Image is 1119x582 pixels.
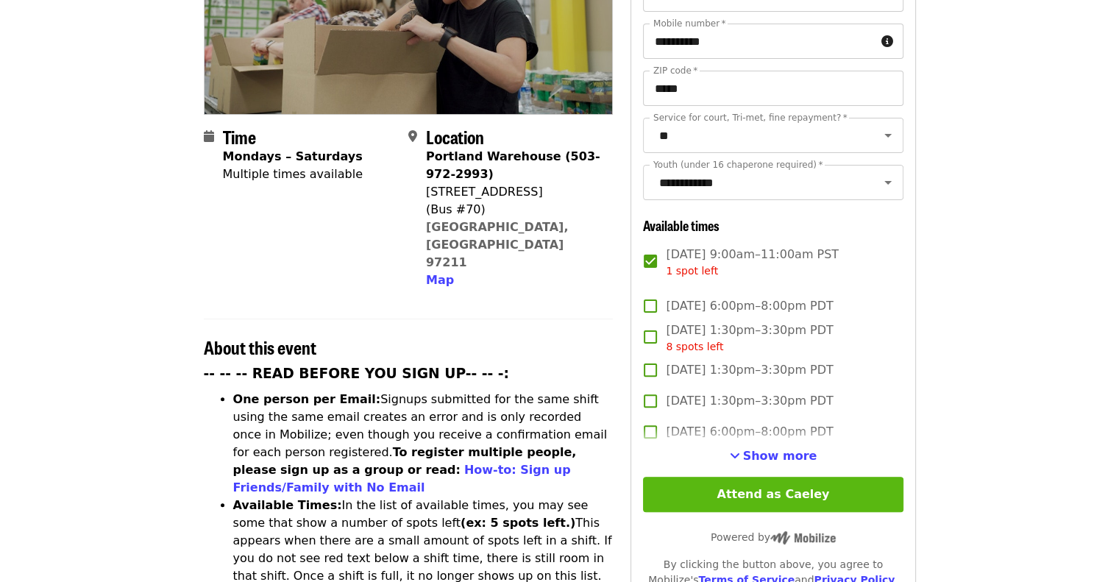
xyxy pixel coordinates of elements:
button: Attend as Caeley [643,477,903,512]
span: Map [426,273,454,287]
span: 8 spots left [666,341,723,352]
span: Location [426,124,484,149]
span: [DATE] 1:30pm–3:30pm PDT [666,322,833,355]
span: [DATE] 1:30pm–3:30pm PDT [666,361,833,379]
strong: To register multiple people, please sign up as a group or read: [233,445,577,477]
strong: One person per Email: [233,392,381,406]
label: Youth (under 16 chaperone required) [653,160,823,169]
span: About this event [204,334,316,360]
img: Powered by Mobilize [770,531,836,544]
label: Service for court, Tri-met, fine repayment? [653,113,848,122]
strong: Mondays – Saturdays [223,149,363,163]
i: calendar icon [204,129,214,143]
strong: Portland Warehouse (503-972-2993) [426,149,600,181]
span: Powered by [711,531,836,543]
span: [DATE] 1:30pm–3:30pm PDT [666,392,833,410]
label: ZIP code [653,66,697,75]
input: ZIP code [643,71,903,106]
button: Map [426,272,454,289]
a: How-to: Sign up Friends/Family with No Email [233,463,571,494]
div: [STREET_ADDRESS] [426,183,601,201]
button: Open [878,172,898,193]
li: Signups submitted for the same shift using the same email creates an error and is only recorded o... [233,391,614,497]
strong: -- -- -- READ BEFORE YOU SIGN UP-- -- -: [204,366,510,381]
div: Multiple times available [223,166,363,183]
div: (Bus #70) [426,201,601,219]
input: Mobile number [643,24,875,59]
i: circle-info icon [881,35,893,49]
span: [DATE] 6:00pm–8:00pm PDT [666,423,833,441]
i: map-marker-alt icon [408,129,417,143]
span: Time [223,124,256,149]
span: Available times [643,216,720,235]
button: See more timeslots [730,447,817,465]
strong: Available Times: [233,498,342,512]
span: 1 spot left [666,265,718,277]
button: Open [878,125,898,146]
span: [DATE] 6:00pm–8:00pm PDT [666,297,833,315]
a: [GEOGRAPHIC_DATA], [GEOGRAPHIC_DATA] 97211 [426,220,569,269]
strong: (ex: 5 spots left.) [461,516,575,530]
label: Mobile number [653,19,725,28]
span: Show more [743,449,817,463]
span: [DATE] 9:00am–11:00am PST [666,246,839,279]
